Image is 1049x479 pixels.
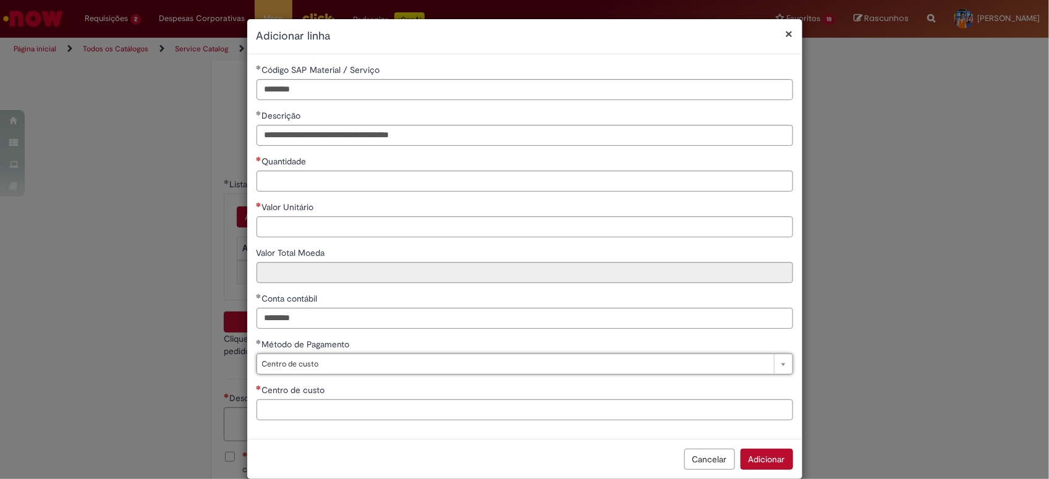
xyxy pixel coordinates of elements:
span: Somente leitura - Valor Total Moeda [257,247,328,258]
span: Descrição [262,110,304,121]
span: Necessários [257,202,262,207]
span: Quantidade [262,156,309,167]
span: Obrigatório Preenchido [257,65,262,70]
span: Valor Unitário [262,201,316,213]
span: Centro de custo [262,384,328,396]
button: Fechar modal [786,27,793,40]
span: Código SAP Material / Serviço [262,64,383,75]
input: Quantidade [257,171,793,192]
button: Cancelar [684,449,735,470]
input: Valor Unitário [257,216,793,237]
span: Obrigatório Preenchido [257,294,262,299]
span: Necessários [257,156,262,161]
span: Centro de custo [262,354,768,374]
span: Obrigatório Preenchido [257,339,262,344]
h2: Adicionar linha [257,28,793,45]
span: Obrigatório Preenchido [257,111,262,116]
button: Adicionar [741,449,793,470]
input: Valor Total Moeda [257,262,793,283]
span: Necessários [257,385,262,390]
input: Código SAP Material / Serviço [257,79,793,100]
span: Conta contábil [262,293,320,304]
input: Conta contábil [257,308,793,329]
input: Centro de custo [257,399,793,420]
input: Descrição [257,125,793,146]
span: Método de Pagamento [262,339,352,350]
